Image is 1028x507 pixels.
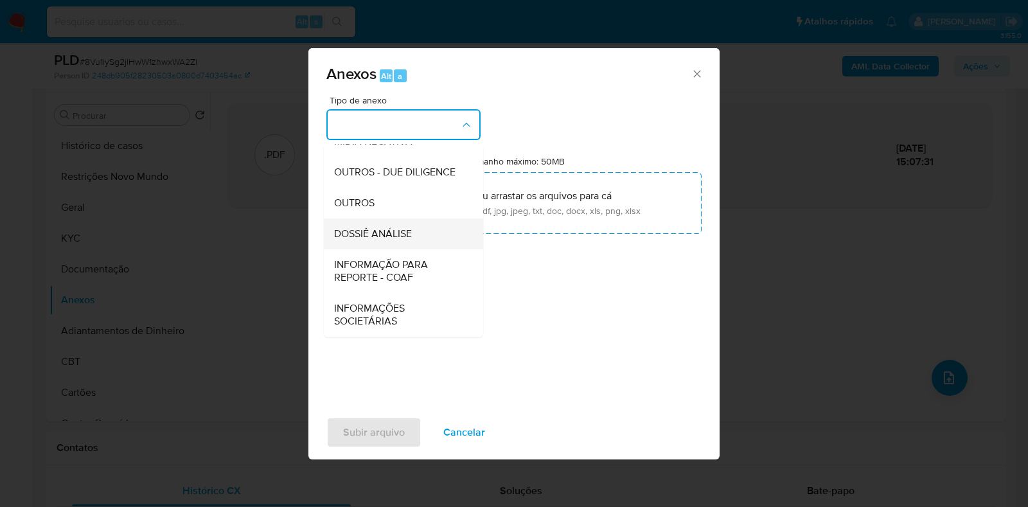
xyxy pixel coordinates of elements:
[326,62,377,85] span: Anexos
[334,135,412,148] span: MIDIA NEGATIVA
[691,67,702,79] button: Fechar
[468,156,565,167] label: Tamanho máximo: 50MB
[334,227,412,240] span: DOSSIÊ ANÁLISE
[398,70,402,82] span: a
[381,70,391,82] span: Alt
[334,166,456,179] span: OUTROS - DUE DILIGENCE
[427,417,502,448] button: Cancelar
[334,258,465,284] span: INFORMAÇÃO PARA REPORTE - COAF
[330,96,484,105] span: Tipo de anexo
[334,197,375,209] span: OUTROS
[334,302,465,328] span: INFORMAÇÕES SOCIETÁRIAS
[443,418,485,447] span: Cancelar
